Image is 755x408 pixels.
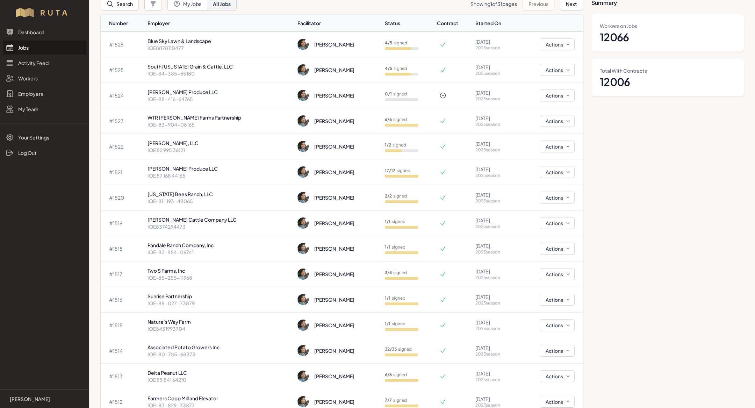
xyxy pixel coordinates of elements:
b: 1 / 1 [385,219,390,224]
p: [DATE] [475,64,514,71]
div: [PERSON_NAME] [314,373,354,380]
p: IOE-81-193-48065 [148,198,292,205]
p: [DATE] [475,166,514,173]
button: Actions [540,294,575,306]
p: signed [385,168,410,173]
p: Farmers Coop Mill and Elevator [148,395,292,402]
td: # 1519 [101,210,145,236]
p: [PERSON_NAME] Produce LLC [148,165,292,172]
img: Workflow [15,7,74,18]
b: 32 / 33 [385,346,397,352]
span: 31 pages [497,1,517,7]
b: 7 / 7 [385,398,392,403]
p: signed [385,117,407,122]
p: [DATE] [475,268,514,275]
button: Actions [540,243,575,255]
td: # 1521 [101,159,145,185]
button: Actions [540,90,575,101]
button: Actions [540,64,575,76]
div: [PERSON_NAME] [314,271,354,278]
a: Activity Feed [3,56,86,70]
div: [PERSON_NAME] [314,41,354,48]
p: 2025 season [475,326,514,331]
p: 2025 season [475,71,514,76]
th: Status [382,15,437,32]
dt: Workers on Jobs [600,22,735,29]
p: signed [385,66,407,71]
p: IOE8374294473 [148,223,292,230]
th: Contract [437,15,473,32]
p: IOE 82 995 36121 [148,146,292,153]
dd: 12006 [600,76,735,88]
td: # 1522 [101,134,145,159]
p: IOE-83-904-08165 [148,121,292,128]
p: Associated Potato Growers Inc [148,344,292,351]
div: [PERSON_NAME] [314,143,354,150]
p: IOE 85 541 64210 [148,376,292,383]
button: Actions [540,166,575,178]
th: Started On [473,15,517,32]
p: [DATE] [475,191,514,198]
p: signed [385,219,405,224]
td: # 1518 [101,236,145,262]
div: [PERSON_NAME] [314,296,354,303]
td: # 1525 [101,57,145,83]
p: [DATE] [475,115,514,122]
td: # 1524 [101,83,145,108]
button: Actions [540,345,575,357]
button: Actions [540,192,575,203]
td: # 1520 [101,185,145,210]
span: 1 [490,1,492,7]
p: Two S Farms, Inc [148,267,292,274]
p: WTR [PERSON_NAME] Farms Partnership [148,114,292,121]
div: [PERSON_NAME] [314,66,354,73]
p: 2025 season [475,275,514,280]
td: # 1517 [101,262,145,287]
dt: Total With Contracts [600,67,735,74]
p: IOE-85-255-11968 [148,274,292,281]
td: # 1514 [101,338,145,364]
p: signed [385,40,407,46]
p: [DATE] [475,217,514,224]
button: Actions [540,396,575,408]
p: signed [385,193,407,199]
button: Actions [540,115,575,127]
div: [PERSON_NAME] [314,169,354,176]
p: signed [385,91,407,97]
p: IOE-82-884-06741 [148,249,292,256]
p: [DATE] [475,395,514,402]
p: [DATE] [475,293,514,300]
p: 2025 season [475,249,514,255]
p: Blue Sky Lawn & Landscape [148,37,292,44]
a: Jobs [3,41,86,55]
th: Employer [145,15,295,32]
p: 2025 season [475,173,514,178]
button: Actions [540,319,575,331]
p: signed [385,321,405,327]
b: 4 / 5 [385,66,392,71]
b: 1 / 1 [385,244,390,250]
p: Delta Peanut LLC [148,369,292,376]
p: IOE-80-785-68373 [148,351,292,358]
button: Actions [540,268,575,280]
p: signed [385,142,406,148]
th: Facilitator [295,15,382,32]
b: 4 / 5 [385,40,392,45]
div: [PERSON_NAME] [314,92,354,99]
p: Nature's Way Farm [148,318,292,325]
a: My Team [3,102,86,116]
b: 1 / 2 [385,142,391,148]
p: [US_STATE] Bees Ranch, LLC [148,191,292,198]
p: [DATE] [475,140,514,147]
div: [PERSON_NAME] [314,194,354,201]
b: 6 / 6 [385,117,392,122]
p: [DATE] [475,38,514,45]
p: [PERSON_NAME] Cattle Company LLC [148,216,292,223]
div: [PERSON_NAME] [314,245,354,252]
p: 2025 season [475,300,514,306]
p: IOE-84-385-65180 [148,70,292,77]
p: 2025 season [475,122,514,127]
div: [PERSON_NAME] [314,117,354,124]
td: # 1526 [101,32,145,57]
div: [PERSON_NAME] [314,347,354,354]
